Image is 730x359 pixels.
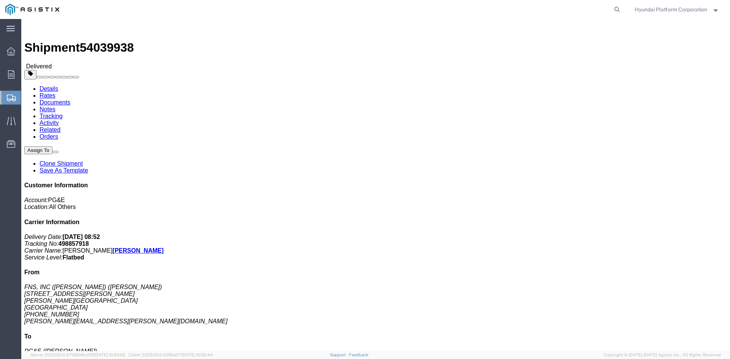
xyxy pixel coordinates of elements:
[330,353,349,357] a: Support
[634,5,720,14] button: Hyundai Platform Corporation
[5,4,59,15] img: logo
[635,5,707,14] span: Hyundai Platform Corporation
[182,353,213,357] span: [DATE] 10:52:44
[349,353,368,357] a: Feedback
[94,353,125,357] span: [DATE] 10:43:43
[129,353,213,357] span: Client: 2025.20.0-035ba07
[604,352,721,358] span: Copyright © [DATE]-[DATE] Agistix Inc., All Rights Reserved
[30,353,125,357] span: Server: 2025.20.0-970904bc0f3
[21,19,730,351] iframe: FS Legacy Container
